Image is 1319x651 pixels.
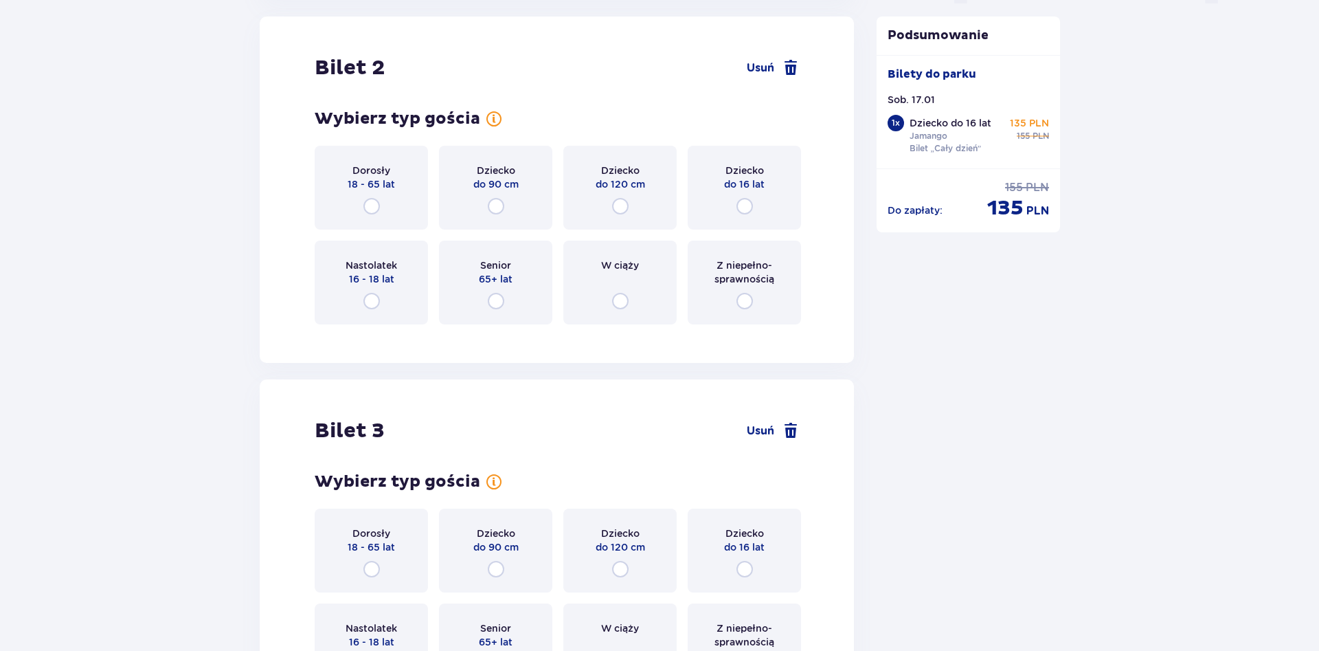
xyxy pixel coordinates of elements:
[596,540,645,554] span: do 120 cm
[596,177,645,191] span: do 120 cm
[352,527,390,540] span: Dorosły
[747,60,774,76] span: Usuń
[348,540,395,554] span: 18 - 65 lat
[477,164,515,177] span: Dziecko
[479,272,512,286] span: 65+ lat
[480,258,511,272] span: Senior
[987,195,1024,221] span: 135
[1026,180,1049,195] span: PLN
[346,258,397,272] span: Nastolatek
[480,621,511,635] span: Senior
[473,177,519,191] span: do 90 cm
[1017,130,1030,142] span: 155
[349,272,394,286] span: 16 - 18 lat
[601,621,639,635] span: W ciąży
[1010,116,1049,130] p: 135 PLN
[700,621,789,649] span: Z niepełno­sprawnością
[352,164,390,177] span: Dorosły
[601,258,639,272] span: W ciąży
[315,109,480,129] h3: Wybierz typ gościa
[888,93,935,107] p: Sob. 17.01
[315,418,385,444] h2: Bilet 3
[1026,203,1049,219] span: PLN
[910,116,991,130] p: Dziecko do 16 lat
[888,115,904,131] div: 1 x
[725,164,764,177] span: Dziecko
[349,635,394,649] span: 16 - 18 lat
[601,527,640,540] span: Dziecko
[747,423,774,439] span: Usuń
[315,472,480,492] h3: Wybierz typ gościa
[348,177,395,191] span: 18 - 65 lat
[346,621,397,635] span: Nastolatek
[479,635,512,649] span: 65+ lat
[888,67,976,82] p: Bilety do parku
[888,203,943,217] p: Do zapłaty :
[724,540,765,554] span: do 16 lat
[700,258,789,286] span: Z niepełno­sprawnością
[910,142,982,155] p: Bilet „Cały dzień”
[747,60,799,76] a: Usuń
[477,527,515,540] span: Dziecko
[747,423,799,439] a: Usuń
[1033,130,1049,142] span: PLN
[1005,180,1023,195] span: 155
[910,130,947,142] p: Jamango
[724,177,765,191] span: do 16 lat
[725,527,764,540] span: Dziecko
[473,540,519,554] span: do 90 cm
[315,55,385,81] h2: Bilet 2
[877,27,1061,44] p: Podsumowanie
[601,164,640,177] span: Dziecko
